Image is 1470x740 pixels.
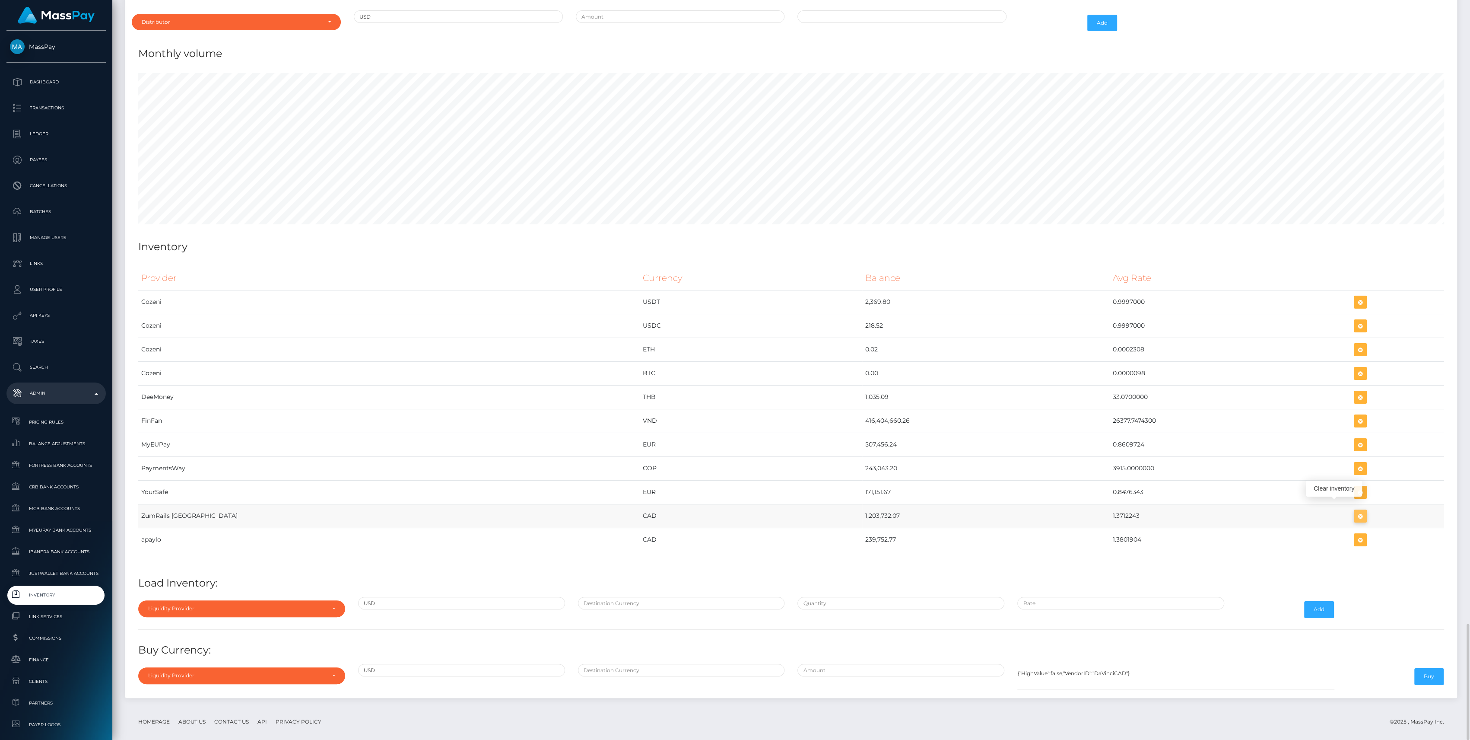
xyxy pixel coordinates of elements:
span: Clients [10,676,102,686]
input: Rate [1017,597,1224,609]
td: PaymentsWay [138,456,640,480]
td: 1,035.09 [862,385,1110,409]
p: Cancellations [10,179,102,192]
span: Inventory [10,590,102,600]
p: Transactions [10,102,102,115]
a: Manage Users [6,227,106,249]
h4: Inventory [138,239,1444,255]
span: JustWallet Bank Accounts [10,568,102,578]
th: Currency [640,266,862,290]
a: Batches [6,201,106,223]
td: EUR [640,433,862,456]
a: Link Services [6,607,106,626]
td: VND [640,409,862,433]
td: 0.9997000 [1110,290,1351,314]
a: MCB Bank Accounts [6,499,106,518]
td: Cozeni [138,361,640,385]
span: Fortress Bank Accounts [10,460,102,470]
td: 0.9997000 [1110,314,1351,338]
input: Source Currency [358,597,565,609]
a: Search [6,357,106,378]
td: 0.02 [862,338,1110,361]
td: 243,043.20 [862,456,1110,480]
p: Search [10,361,102,374]
th: Avg Rate [1110,266,1351,290]
button: Add [1087,15,1117,31]
input: Quantity [797,597,1004,609]
input: Amount [576,10,785,23]
a: Pricing Rules [6,413,106,431]
a: Inventory [6,586,106,604]
span: Balance Adjustments [10,439,102,449]
p: Payees [10,153,102,166]
td: CAD [640,504,862,528]
a: User Profile [6,279,106,300]
a: Clients [6,672,106,691]
p: Manage Users [10,231,102,244]
a: Taxes [6,331,106,352]
p: Admin [10,387,102,400]
a: Cancellations [6,175,106,197]
span: Partners [10,698,102,708]
td: THB [640,385,862,409]
td: 239,752.77 [862,528,1110,552]
a: MyEUPay Bank Accounts [6,521,106,539]
td: USDT [640,290,862,314]
a: API Keys [6,305,106,326]
td: 1,203,732.07 [862,504,1110,528]
input: Destination Currency [578,664,785,676]
a: Payees [6,149,106,171]
td: EUR [640,480,862,504]
input: Source Currency [358,664,565,676]
p: Links [10,257,102,270]
td: 171,151.67 [862,480,1110,504]
a: Transactions [6,97,106,119]
h4: Load Inventory: [138,576,1444,591]
p: Taxes [10,335,102,348]
a: CRB Bank Accounts [6,478,106,496]
a: Contact Us [211,715,252,728]
a: API [254,715,270,728]
span: MyEUPay Bank Accounts [10,525,102,535]
th: Balance [862,266,1110,290]
td: Cozeni [138,314,640,338]
img: MassPay [10,39,25,54]
div: Distributor [142,19,321,26]
button: Distributor [132,14,341,30]
input: Destination Currency [578,597,785,609]
div: Liquidity Provider [148,672,325,679]
td: 26377.7474300 [1110,409,1351,433]
a: Ledger [6,123,106,145]
td: BTC [640,361,862,385]
td: Cozeni [138,338,640,361]
td: 1.3712243 [1110,504,1351,528]
input: Currency [354,10,563,23]
td: 0.0000098 [1110,361,1351,385]
span: Ibanera Bank Accounts [10,547,102,557]
p: API Keys [10,309,102,322]
td: CAD [640,528,862,552]
div: © 2025 , MassPay Inc. [1390,717,1451,727]
td: 218.52 [862,314,1110,338]
p: User Profile [10,283,102,296]
td: 33.0700000 [1110,385,1351,409]
div: Clear inventory [1306,481,1362,497]
a: Dashboard [6,71,106,93]
button: Liquidity Provider [138,600,345,617]
span: MassPay [6,43,106,51]
td: 0.0002308 [1110,338,1351,361]
td: COP [640,456,862,480]
span: Link Services [10,612,102,622]
input: Amount [797,664,1004,676]
a: Fortress Bank Accounts [6,456,106,475]
span: Finance [10,655,102,665]
a: Partners [6,694,106,712]
td: 2,369.80 [862,290,1110,314]
a: Privacy Policy [272,715,325,728]
a: Payer Logos [6,715,106,734]
td: 0.00 [862,361,1110,385]
span: CRB Bank Accounts [10,482,102,492]
span: Commissions [10,633,102,643]
a: Admin [6,383,106,404]
a: Commissions [6,629,106,647]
